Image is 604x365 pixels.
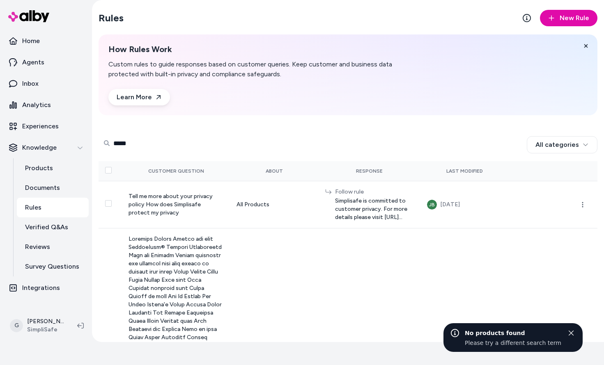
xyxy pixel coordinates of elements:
div: Customer Question [129,168,223,174]
a: Home [3,31,89,51]
p: Products [25,163,53,173]
div: About [237,168,312,174]
a: Survey Questions [17,257,89,276]
button: Select row [105,200,112,207]
div: Response [325,168,414,174]
p: Integrations [22,283,60,293]
div: Please try a different search term [465,339,561,347]
a: Integrations [3,278,89,298]
a: Inbox [3,74,89,94]
p: Experiences [22,121,59,131]
p: Inbox [22,79,39,89]
p: Agents [22,57,44,67]
div: Follow rule [335,188,414,196]
p: Rules [25,203,41,212]
button: New Rule [540,10,597,26]
a: Agents [3,52,89,72]
button: Close toast [566,328,576,338]
div: All Products [237,201,312,209]
button: All categories [527,136,597,153]
span: New Rule [560,13,589,23]
span: Tell me more about your privacy policy How does Simplisafe protect my privacy [129,193,213,216]
p: Analytics [22,100,51,110]
button: Select all [105,167,112,173]
div: Last Modified [427,168,502,174]
a: Documents [17,178,89,198]
a: Products [17,158,89,178]
p: [PERSON_NAME] [27,317,64,326]
h2: Rules [99,11,124,25]
div: [DATE] [440,200,460,210]
div: No products found [465,328,561,338]
a: Rules [17,198,89,217]
p: Custom rules to guide responses based on customer queries. Keep customer and business data protec... [108,59,424,79]
span: G [10,319,23,332]
p: Reviews [25,242,50,252]
p: Verified Q&As [25,222,68,232]
button: JB [427,200,437,210]
button: Knowledge [3,138,89,157]
button: G[PERSON_NAME]SimpliSafe [5,313,71,339]
span: Simplisafe is committed to customer privacy. For more details please visit [URL][DOMAIN_NAME] [335,197,414,221]
a: Analytics [3,95,89,115]
a: Reviews [17,237,89,257]
a: Experiences [3,116,89,136]
p: Knowledge [22,143,57,153]
span: SimpliSafe [27,326,64,334]
a: Learn More [108,89,170,105]
img: alby Logo [8,10,49,22]
p: Home [22,36,40,46]
p: Documents [25,183,60,193]
h2: How Rules Work [108,44,424,55]
a: Verified Q&As [17,217,89,237]
p: Survey Questions [25,262,79,271]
